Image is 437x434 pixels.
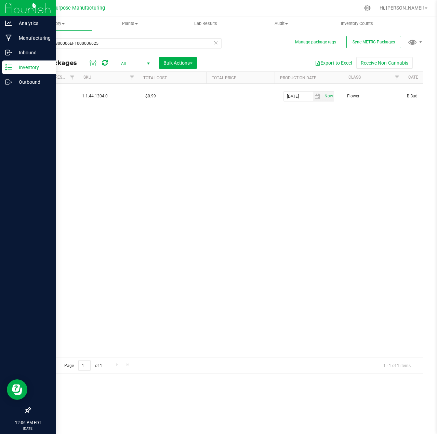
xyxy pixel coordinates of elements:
span: Plants [92,21,167,27]
button: Export to Excel [310,57,356,69]
button: Bulk Actions [159,57,197,69]
inline-svg: Inbound [5,49,12,56]
a: Inventory Counts [319,16,395,31]
a: Category [408,75,428,80]
iframe: Resource center [7,379,27,400]
p: [DATE] [3,426,53,431]
inline-svg: Manufacturing [5,35,12,41]
input: Search Package ID, Item Name, SKU, Lot or Part Number... [30,38,222,49]
p: 12:06 PM EDT [3,420,53,426]
a: Production Date [280,76,316,80]
span: Clear [213,38,218,47]
a: Filter [127,72,138,83]
a: SKU [83,75,91,80]
span: 1 - 1 of 1 items [378,360,416,370]
a: Lab Results [168,16,243,31]
span: Set Current date [323,91,334,101]
span: Hi, [PERSON_NAME]! [380,5,424,11]
span: select [313,92,323,101]
a: Filter [67,72,78,83]
a: Audit [243,16,319,31]
span: Page of 1 [58,360,108,371]
span: $0.99 [142,91,159,101]
span: Lab Results [185,21,226,27]
p: Inventory [12,63,53,71]
span: Greater Purpose Manufacturing [35,5,105,11]
div: Manage settings [363,5,372,11]
input: 1 [78,360,91,371]
a: Total Cost [143,76,167,80]
inline-svg: Analytics [5,20,12,27]
inline-svg: Inventory [5,64,12,71]
span: 1.1.44.1304.0 [82,93,134,99]
a: Filter [392,72,403,83]
p: Analytics [12,19,53,27]
span: Flower [347,93,399,99]
span: All Packages [36,59,84,67]
a: Class [348,75,361,80]
p: Inbound [12,49,53,57]
a: Total Price [212,76,236,80]
inline-svg: Outbound [5,79,12,85]
button: Receive Non-Cannabis [356,57,413,69]
span: Inventory Counts [332,21,382,27]
button: Manage package tags [295,39,336,45]
span: Bulk Actions [163,60,193,66]
p: Manufacturing [12,34,53,42]
span: Sync METRC Packages [353,40,395,44]
span: select [322,92,334,101]
span: Audit [244,21,319,27]
button: Sync METRC Packages [346,36,401,48]
p: Outbound [12,78,53,86]
a: Plants [92,16,168,31]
